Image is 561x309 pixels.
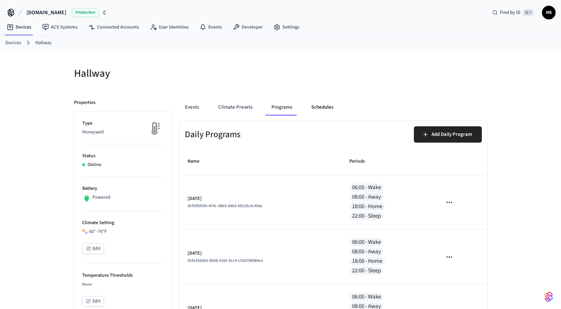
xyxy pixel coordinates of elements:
[179,99,205,115] button: Events
[82,185,163,192] p: Battery
[349,238,384,247] span: 06:00 - Wake
[37,21,83,33] a: ACS Systems
[543,6,555,19] span: HS
[82,152,163,160] p: Status
[213,99,258,115] button: Climate Presets
[74,99,95,106] p: Properties
[266,99,298,115] button: Programs
[227,21,268,33] a: Developer
[146,120,163,137] img: thermostat_fallback
[92,194,110,201] p: Powered
[35,39,52,47] a: Hallway
[188,195,333,202] p: [DATE]
[349,248,384,256] span: 08:00 - Away
[349,193,384,201] span: 08:00 - Away
[82,229,88,234] img: Heat Cool
[74,67,277,80] h5: Hallway
[82,129,163,136] p: Honeywell
[82,243,104,254] button: Edit
[268,21,305,33] a: Settings
[82,281,92,287] span: None
[349,293,384,301] span: 06:00 - Wake
[487,6,539,19] div: Find by ID⌘ K
[306,99,339,115] button: Schedules
[27,8,66,17] span: [DOMAIN_NAME]
[179,148,341,175] th: Name
[5,39,21,47] a: Devices
[349,267,384,275] span: 22:00 - Sleep
[500,9,521,16] span: Find by ID
[144,21,194,33] a: User Identities
[82,219,163,226] p: Climate Setting
[188,250,333,257] p: [DATE]
[83,21,144,33] a: Connected Accounts
[349,183,384,192] span: 06:00 - Wake
[185,128,241,142] h6: Daily Programs
[1,21,37,33] a: Devices
[545,291,553,302] img: SeamLogoGradient.69752ec5.svg
[188,203,262,209] span: ID: f05fd000-474c-48b5-94b5-69129c0c40ee
[523,9,534,16] span: ⌘ K
[349,257,385,266] span: 18:00 - Home
[414,126,482,143] button: Add Daily Program
[349,212,384,220] span: 22:00 - Sleep
[82,272,163,279] p: Temperature Thresholds
[82,296,104,307] button: Edit
[88,161,101,168] p: Online
[341,148,434,175] th: Periods
[72,8,99,17] span: Production
[349,202,385,211] span: 18:00 - Home
[188,258,263,263] span: ID: fe2583b6-89d8-4165-9cc4-c02d786964ce
[82,228,163,235] div: 60 ° - 76 °F
[194,21,227,33] a: Events
[82,120,163,127] p: Type
[542,6,556,19] button: HS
